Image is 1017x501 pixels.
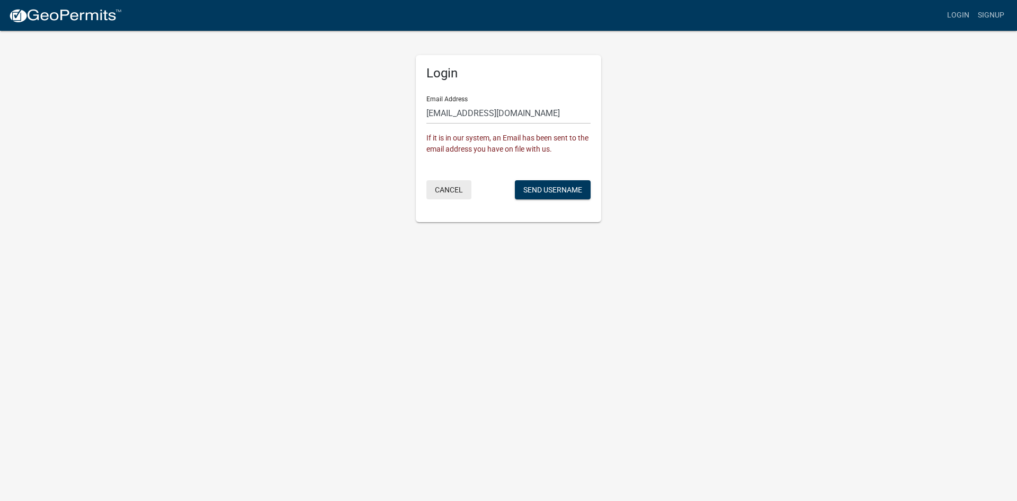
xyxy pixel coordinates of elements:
a: Signup [974,5,1009,25]
a: Login [943,5,974,25]
button: Send Username [515,180,591,199]
h5: Login [426,66,591,81]
button: Cancel [426,180,471,199]
div: If it is in our system, an Email has been sent to the email address you have on file with us. [426,133,591,155]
